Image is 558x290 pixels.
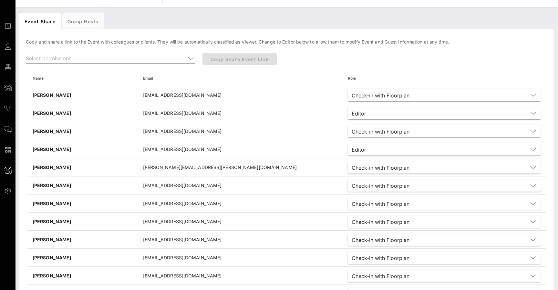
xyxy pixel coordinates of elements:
div: Check-in with Floorplan [352,93,409,98]
td: [PERSON_NAME] [27,122,138,140]
div: Check-in with Floorplan [348,252,541,264]
td: [PERSON_NAME][EMAIL_ADDRESS][PERSON_NAME][DOMAIN_NAME] [138,158,343,176]
div: Check-in with Floorplan [348,161,541,174]
td: [PERSON_NAME] [27,86,138,104]
div: Check-in with Floorplan [348,179,541,192]
div: Group Hosts [62,13,104,29]
td: [PERSON_NAME] [27,158,138,176]
div: Editor [352,111,366,116]
td: [EMAIL_ADDRESS][DOMAIN_NAME] [138,231,343,249]
div: Check-in with Floorplan [348,125,541,137]
div: Check-in with Floorplan [352,201,409,207]
td: [EMAIL_ADDRESS][DOMAIN_NAME] [138,86,343,104]
td: [PERSON_NAME] [27,249,138,267]
div: Check-in with Floorplan [352,183,409,189]
td: [EMAIL_ADDRESS][DOMAIN_NAME] [138,104,343,122]
td: [PERSON_NAME] [27,176,138,195]
td: [EMAIL_ADDRESS][DOMAIN_NAME] [138,249,343,267]
td: [EMAIL_ADDRESS][DOMAIN_NAME] [138,140,343,158]
th: Role [343,71,546,86]
td: [PERSON_NAME] [27,213,138,231]
td: [PERSON_NAME] [27,195,138,213]
div: Check-in with Floorplan [352,219,409,225]
div: Check-in with Floorplan [352,255,409,261]
td: [PERSON_NAME] [27,267,138,285]
div: Check-in with Floorplan [348,234,541,246]
div: Editor [348,107,541,119]
td: [PERSON_NAME] [27,140,138,158]
div: Check-in with Floorplan [348,270,541,282]
div: Event Share [19,13,61,29]
td: [EMAIL_ADDRESS][DOMAIN_NAME] [138,267,343,285]
div: Check-in with Floorplan [352,165,409,171]
div: Check-in with Floorplan [348,197,541,210]
div: Check-in with Floorplan [352,273,409,279]
div: Check-in with Floorplan [352,129,409,135]
td: [EMAIL_ADDRESS][DOMAIN_NAME] [138,213,343,231]
div: Check-in with Floorplan [348,215,541,228]
th: Name [27,71,138,86]
td: [EMAIL_ADDRESS][DOMAIN_NAME] [138,176,343,195]
td: [EMAIL_ADDRESS][DOMAIN_NAME] [138,122,343,140]
div: Editor [348,143,541,155]
td: [PERSON_NAME] [27,231,138,249]
input: Select permissions [26,53,186,64]
div: Check-in with Floorplan [348,89,541,101]
div: Editor [352,147,366,153]
div: Check-in with Floorplan [352,237,409,243]
td: [PERSON_NAME] [27,104,138,122]
td: [EMAIL_ADDRESS][DOMAIN_NAME] [138,195,343,213]
th: Email [138,71,343,86]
